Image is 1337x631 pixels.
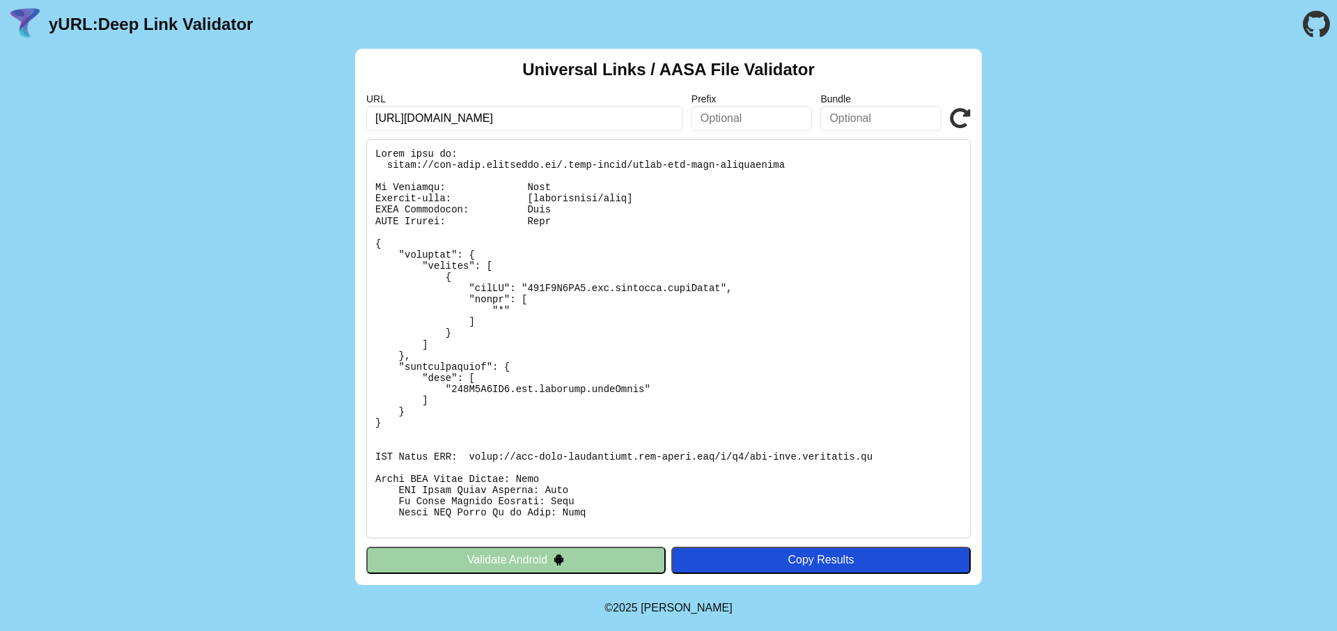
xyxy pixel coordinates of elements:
div: Copy Results [678,554,964,566]
a: yURL:Deep Link Validator [49,15,253,34]
input: Required [366,106,683,131]
footer: © [604,585,732,631]
label: Bundle [820,93,941,104]
label: URL [366,93,683,104]
label: Prefix [691,93,813,104]
img: yURL Logo [7,6,43,42]
img: droidIcon.svg [553,554,565,566]
pre: Lorem ipsu do: sitam://con-adip.elitseddo.ei/.temp-incid/utlab-etd-magn-aliquaenima Mi Veniamqu: ... [366,139,971,538]
button: Copy Results [671,547,971,573]
input: Optional [691,106,813,131]
input: Optional [820,106,941,131]
span: 2025 [613,602,638,614]
button: Validate Android [366,547,666,573]
h2: Universal Links / AASA File Validator [522,60,815,79]
a: Michael Ibragimchayev's Personal Site [641,602,733,614]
